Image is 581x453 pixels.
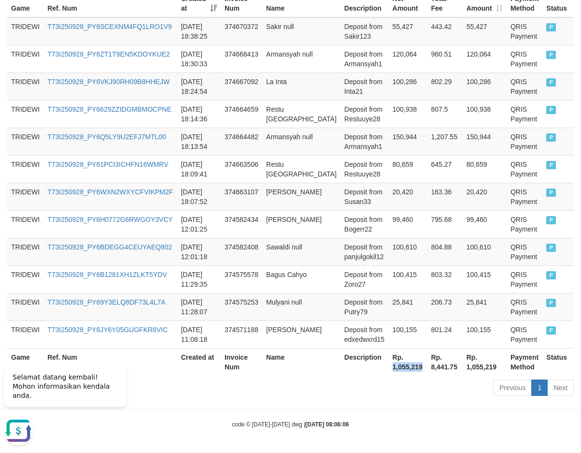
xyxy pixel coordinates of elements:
[7,183,43,210] td: TRIDEWI
[7,348,43,376] th: Game
[177,183,221,210] td: [DATE] 18:07:52
[546,299,556,307] span: PAID
[546,51,556,59] span: PAID
[221,210,262,238] td: 374582434
[340,73,389,100] td: Deposit from Inta21
[262,45,340,73] td: Armansyah null
[262,348,340,376] th: Name
[47,23,172,30] a: T73I250928_PY6SCEXNM4FQ1LRO1V9
[546,106,556,114] span: PAID
[463,210,507,238] td: 99,460
[221,45,262,73] td: 374668413
[177,238,221,265] td: [DATE] 12:01:18
[389,210,427,238] td: 99,460
[427,45,462,73] td: 960.51
[340,210,389,238] td: Deposit from Bogerr22
[305,421,349,428] strong: [DATE] 08:06:06
[262,265,340,293] td: Bagus Cahyo
[262,73,340,100] td: La Inta
[507,155,542,183] td: QRIS Payment
[389,45,427,73] td: 120,064
[340,183,389,210] td: Deposit from Susan33
[340,155,389,183] td: Deposit from Restuuye28
[262,210,340,238] td: [PERSON_NAME]
[463,293,507,321] td: 25,841
[262,155,340,183] td: Restu [GEOGRAPHIC_DATA]
[546,189,556,197] span: PAID
[507,348,542,376] th: Payment Method
[47,326,168,334] a: T73I250928_PY6JY6Y05GUGFKR8VIC
[340,321,389,348] td: Deposit from edxedwxrd15
[177,321,221,348] td: [DATE] 11:08:18
[463,321,507,348] td: 100,155
[389,128,427,155] td: 150,944
[427,348,462,376] th: Rp. 8,441.75
[389,265,427,293] td: 100,415
[340,265,389,293] td: Deposit from Zoro27
[427,128,462,155] td: 1,207.55
[507,238,542,265] td: QRIS Payment
[47,161,168,168] a: T73I250928_PY61PCI3ICHFN16WMRV
[221,73,262,100] td: 374667092
[427,265,462,293] td: 803.32
[463,45,507,73] td: 120,064
[546,161,556,169] span: PAID
[389,238,427,265] td: 100,610
[7,210,43,238] td: TRIDEWI
[427,100,462,128] td: 807.5
[47,133,166,141] a: T73I250928_PY6Q5LY9U2EFJ7MTL00
[507,183,542,210] td: QRIS Payment
[7,321,43,348] td: TRIDEWI
[427,210,462,238] td: 795.68
[221,238,262,265] td: 374582408
[177,265,221,293] td: [DATE] 11:29:35
[7,238,43,265] td: TRIDEWI
[389,348,427,376] th: Rp. 1,055,219
[7,100,43,128] td: TRIDEWI
[463,128,507,155] td: 150,944
[7,45,43,73] td: TRIDEWI
[463,155,507,183] td: 80,659
[340,293,389,321] td: Deposit from Putry79
[389,73,427,100] td: 100,286
[389,321,427,348] td: 100,155
[221,100,262,128] td: 374664659
[47,298,165,306] a: T73I250928_PY69Y3ELQ8DF73L4L7A
[177,100,221,128] td: [DATE] 18:14:36
[340,45,389,73] td: Deposit from Armansyah1
[427,238,462,265] td: 804.88
[47,243,172,251] a: T73I250928_PY6BDEGG4CEUYAEQ802
[177,155,221,183] td: [DATE] 18:09:41
[47,188,173,196] a: T73I250928_PY6WXN2WXYCFVIKPM2F
[463,183,507,210] td: 20,420
[7,17,43,45] td: TRIDEWI
[340,238,389,265] td: Deposit from panjulgokil12
[427,155,462,183] td: 645.27
[47,105,171,113] a: T73I250928_PY6629ZZIDGMBMOCPNE
[546,271,556,279] span: PAID
[221,17,262,45] td: 374670372
[427,321,462,348] td: 801.24
[463,73,507,100] td: 100,286
[262,100,340,128] td: Restu [GEOGRAPHIC_DATA]
[177,17,221,45] td: [DATE] 18:38:25
[7,155,43,183] td: TRIDEWI
[507,265,542,293] td: QRIS Payment
[463,238,507,265] td: 100,610
[427,293,462,321] td: 206.73
[221,183,262,210] td: 374663107
[177,128,221,155] td: [DATE] 18:13:54
[546,326,556,335] span: PAID
[547,380,574,396] a: Next
[221,155,262,183] td: 374663506
[221,293,262,321] td: 374575253
[427,17,462,45] td: 443.42
[13,15,110,41] span: Selamat datang kembali! Mohon informasikan kendala anda.
[507,17,542,45] td: QRIS Payment
[4,58,33,87] button: Open LiveChat chat widget
[507,321,542,348] td: QRIS Payment
[463,17,507,45] td: 55,427
[177,210,221,238] td: [DATE] 12:01:25
[389,155,427,183] td: 80,659
[507,210,542,238] td: QRIS Payment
